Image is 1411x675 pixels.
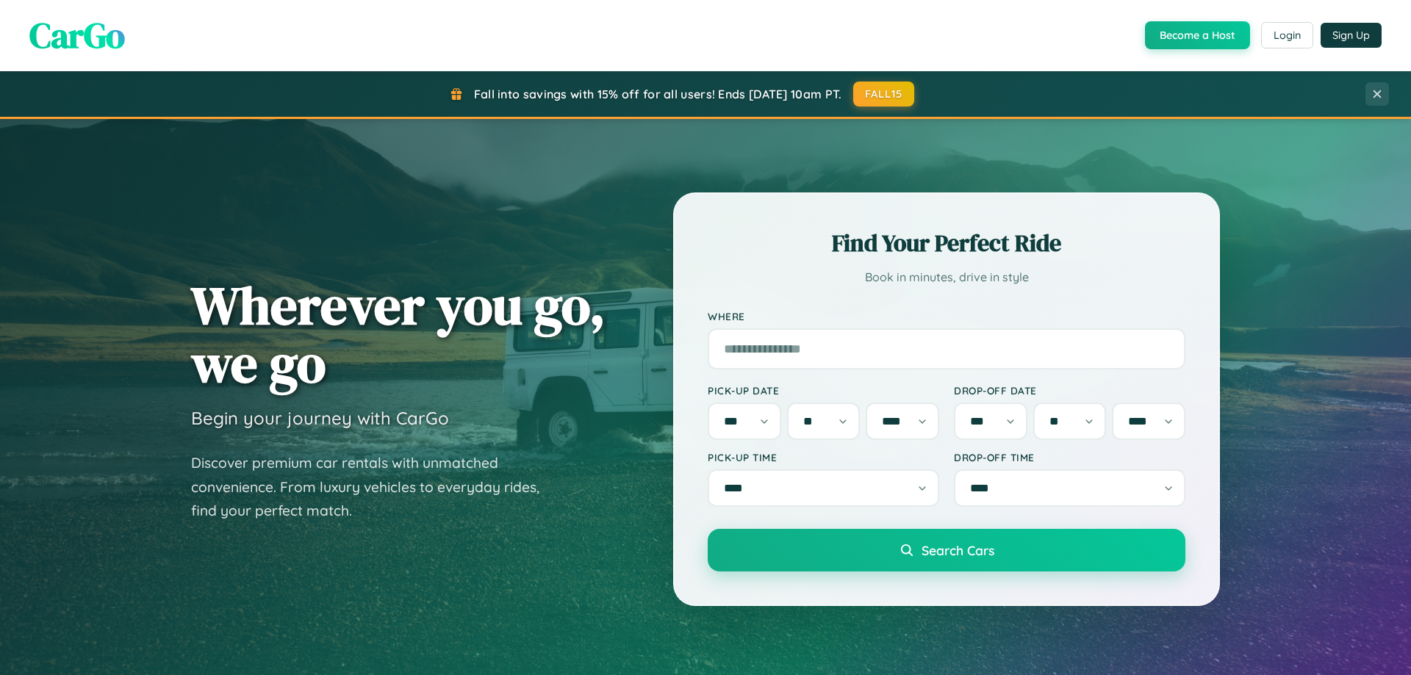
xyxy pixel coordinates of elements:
label: Drop-off Date [954,384,1185,397]
button: Sign Up [1321,23,1382,48]
label: Pick-up Time [708,451,939,463]
label: Drop-off Time [954,451,1185,463]
h1: Wherever you go, we go [191,276,606,392]
h3: Begin your journey with CarGo [191,407,449,429]
button: Become a Host [1145,21,1250,49]
label: Where [708,310,1185,322]
button: FALL15 [853,82,915,107]
span: Fall into savings with 15% off for all users! Ends [DATE] 10am PT. [474,87,842,101]
button: Search Cars [708,529,1185,571]
span: Search Cars [922,542,994,558]
h2: Find Your Perfect Ride [708,227,1185,259]
label: Pick-up Date [708,384,939,397]
p: Book in minutes, drive in style [708,267,1185,288]
p: Discover premium car rentals with unmatched convenience. From luxury vehicles to everyday rides, ... [191,451,559,523]
span: CarGo [29,11,125,59]
button: Login [1261,22,1313,48]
